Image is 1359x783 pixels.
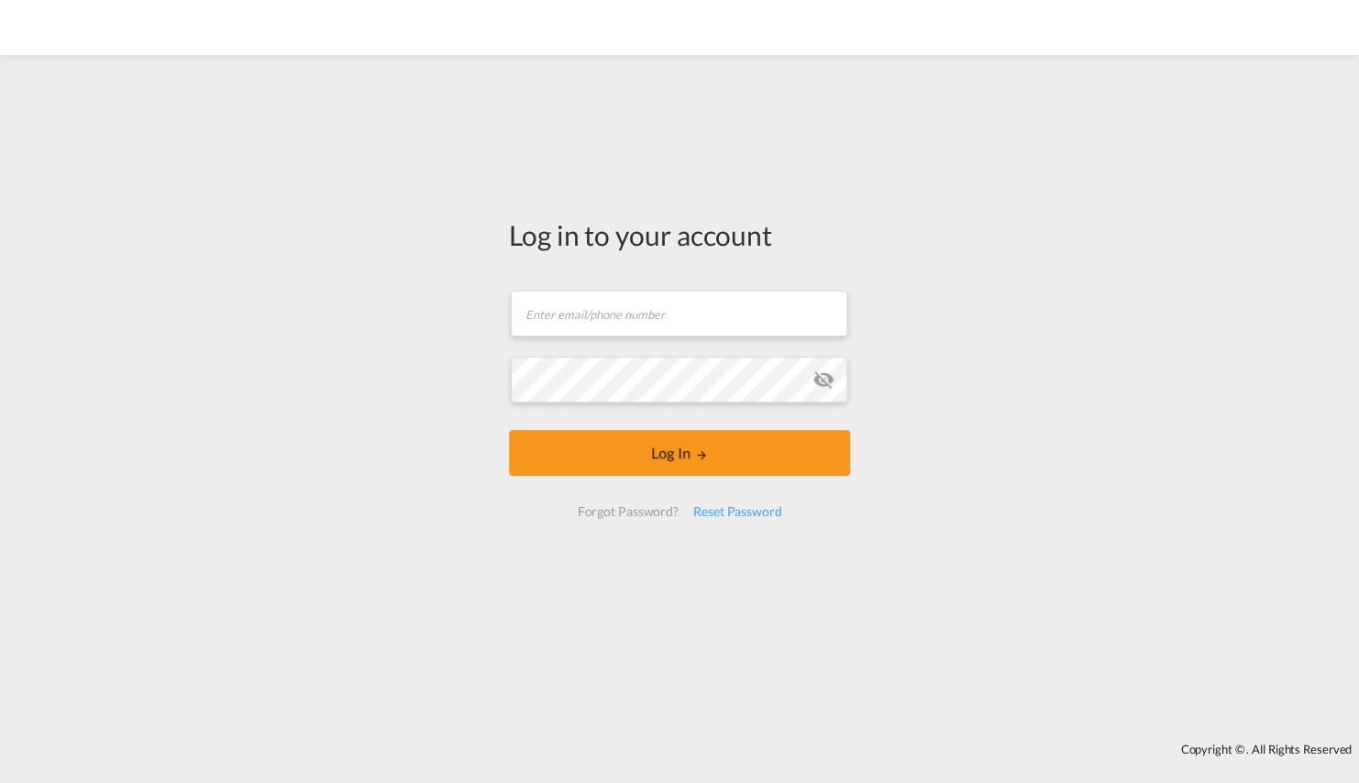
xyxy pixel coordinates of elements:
[686,495,790,528] div: Reset Password
[511,291,847,336] input: Enter email/phone number
[509,430,850,476] button: LOGIN
[509,215,850,254] div: Log in to your account
[812,369,834,391] md-icon: icon-eye-off
[569,495,685,528] div: Forgot Password?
